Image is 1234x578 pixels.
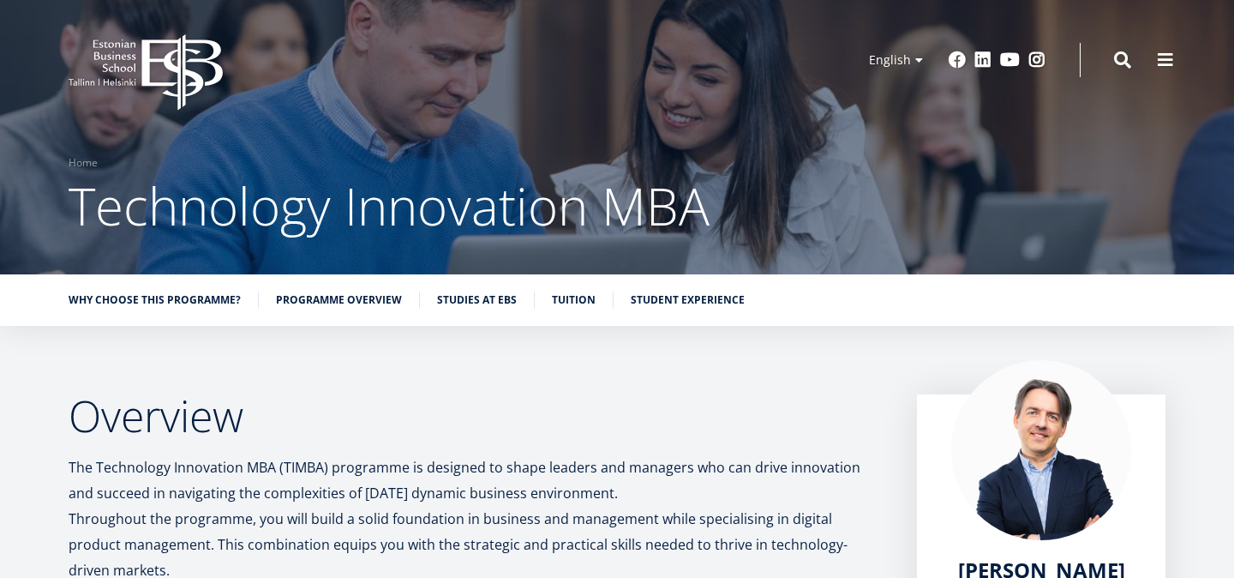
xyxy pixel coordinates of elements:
a: Tuition [552,292,596,309]
a: Youtube [1000,51,1020,69]
a: Why choose this programme? [69,292,241,309]
h2: Overview [69,394,883,437]
a: Student experience [631,292,745,309]
a: Instagram [1028,51,1045,69]
img: Marko Rillo [951,360,1131,540]
a: Programme overview [276,292,402,309]
span: Technology Innovation MBA [69,171,710,241]
a: Studies at EBS [437,292,517,309]
a: Linkedin [974,51,991,69]
a: Facebook [949,51,966,69]
a: Home [69,154,98,172]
